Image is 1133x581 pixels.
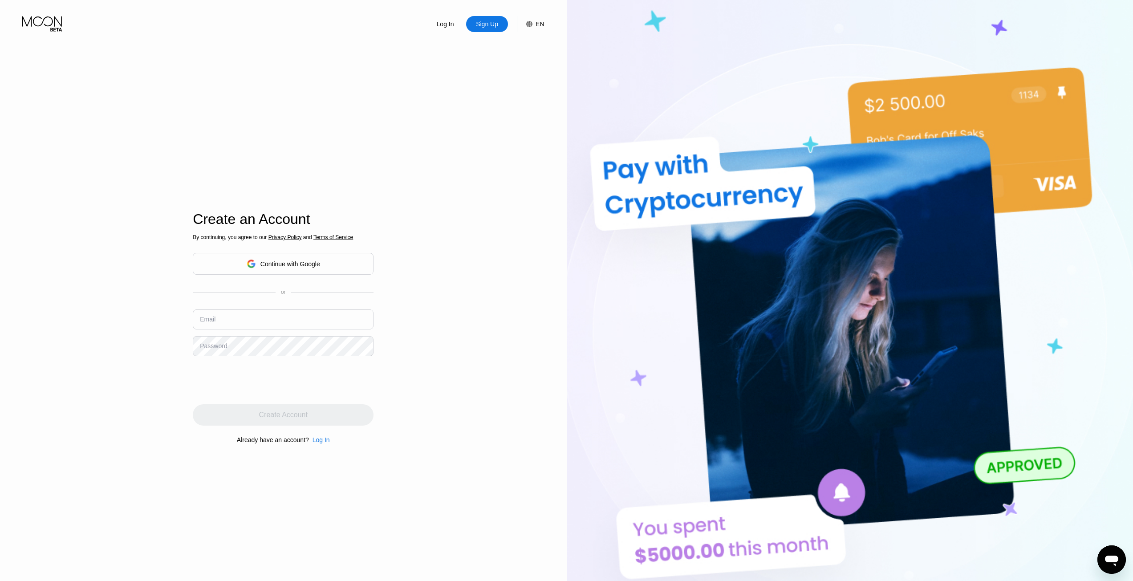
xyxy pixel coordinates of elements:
[1097,545,1126,574] iframe: Button to launch messaging window
[436,20,455,28] div: Log In
[313,436,330,443] div: Log In
[309,436,330,443] div: Log In
[536,20,544,28] div: EN
[200,342,227,349] div: Password
[301,234,313,240] span: and
[237,436,309,443] div: Already have an account?
[193,253,374,275] div: Continue with Google
[193,363,328,398] iframe: reCAPTCHA
[517,16,544,32] div: EN
[193,234,374,240] div: By continuing, you agree to our
[268,234,302,240] span: Privacy Policy
[260,260,320,268] div: Continue with Google
[200,316,215,323] div: Email
[193,211,374,228] div: Create an Account
[466,16,508,32] div: Sign Up
[424,16,466,32] div: Log In
[475,20,499,28] div: Sign Up
[313,234,353,240] span: Terms of Service
[281,289,286,295] div: or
